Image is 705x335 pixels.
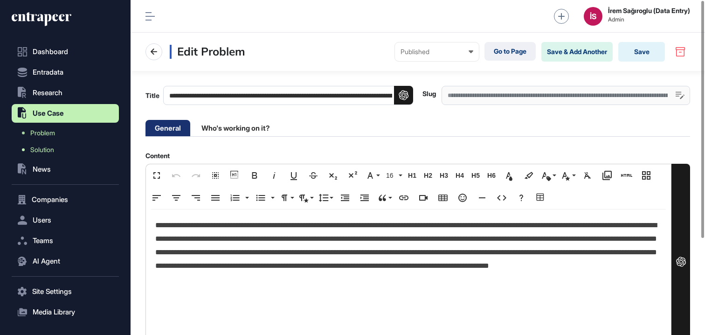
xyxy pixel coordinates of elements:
span: Entradata [33,69,63,76]
label: Content [145,152,170,160]
span: 16 [384,172,398,180]
li: Who's working on it? [192,120,279,136]
button: Entradata [12,63,119,82]
input: Title [163,86,413,105]
button: Text Color [500,166,518,185]
span: News [33,166,51,173]
button: Insert Horizontal Line [473,188,491,207]
button: Save [618,42,665,62]
span: Teams [33,237,53,244]
button: H6 [484,166,498,185]
button: Undo (⌘Z) [167,166,185,185]
button: Help (⌘/) [512,188,530,207]
button: Teams [12,231,119,250]
span: AI Agent [33,258,60,265]
span: Companies [32,196,68,203]
button: Emoticons [454,188,471,207]
button: Align Right [187,188,205,207]
span: Dashboard [33,48,68,56]
span: H5 [469,172,483,180]
button: Fullscreen [148,166,166,185]
button: Background Color [520,166,538,185]
a: Dashboard [12,42,119,61]
button: İS [584,7,602,26]
button: Clear Formatting [579,166,596,185]
button: Inline Style [559,166,577,185]
span: H3 [437,172,451,180]
button: Quote [375,188,393,207]
button: H1 [405,166,419,185]
button: Align Left [148,188,166,207]
a: Problem [16,125,119,141]
button: H5 [469,166,483,185]
label: Slug [422,90,436,98]
span: Research [33,89,62,97]
span: H1 [405,172,419,180]
button: Strikethrough (⌘S) [304,166,322,185]
button: Media Library [12,303,119,321]
button: Bold (⌘B) [246,166,263,185]
button: Superscript [344,166,361,185]
span: H6 [484,172,498,180]
span: Solution [30,146,54,154]
button: 16 [383,166,403,185]
button: Users [12,211,119,230]
span: Site Settings [32,288,72,295]
button: Show blocks [226,166,244,185]
button: Site Settings [12,282,119,301]
span: Media Library [33,308,75,316]
span: Use Case [33,110,64,117]
button: AI Agent [12,252,119,271]
button: Subscript [324,166,342,185]
span: Problem [30,129,55,137]
label: Title [145,86,413,105]
button: Research [12,84,119,102]
button: Save & Add Another [541,42,613,62]
button: Ordered List [242,188,250,207]
button: Use Case [12,104,119,123]
button: H2 [421,166,435,185]
button: Insert Table [434,188,452,207]
div: Published [401,48,473,56]
button: Unordered List [268,188,276,207]
button: Insert Link (⌘K) [395,188,413,207]
button: H3 [437,166,451,185]
span: Users [33,216,51,224]
button: Add HTML [618,166,636,185]
span: H2 [421,172,435,180]
button: Align Justify [207,188,224,207]
strong: İrem Sağıroglu (Data Entry) [608,7,690,14]
h3: Edit Problem [170,45,245,59]
button: Font Family [363,166,381,185]
button: H4 [453,166,467,185]
button: Ordered List [226,188,244,207]
button: Insert Video [415,188,432,207]
button: Italic (⌘I) [265,166,283,185]
button: News [12,160,119,179]
a: Go to Page [484,42,536,61]
li: General [145,120,190,136]
button: Responsive Layout [637,166,655,185]
span: Admin [608,16,690,23]
button: Companies [12,190,119,209]
button: Redo (⌘⇧Z) [187,166,205,185]
button: Table Builder [532,188,550,207]
a: Solution [16,141,119,158]
button: Code View [493,188,511,207]
button: Align Center [167,188,185,207]
button: Underline (⌘U) [285,166,303,185]
button: Inline Class [539,166,557,185]
button: Media Library [598,166,616,185]
span: H4 [453,172,467,180]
